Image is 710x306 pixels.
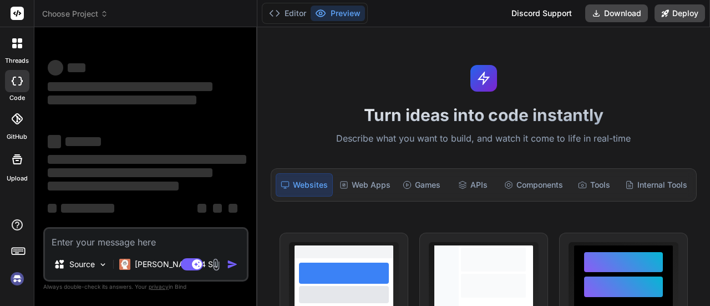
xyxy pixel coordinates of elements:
p: [PERSON_NAME] 4 S.. [135,259,217,270]
button: Editor [265,6,311,21]
h1: Turn ideas into code instantly [264,105,703,125]
span: ‌ [48,135,61,148]
p: Source [69,259,95,270]
div: Tools [570,173,618,197]
div: Web Apps [335,173,395,197]
label: Upload [7,174,28,183]
button: Deploy [655,4,705,22]
span: Choose Project [42,8,108,19]
img: attachment [210,258,222,271]
label: GitHub [7,132,27,142]
span: ‌ [229,204,237,213]
label: threads [5,56,29,66]
label: code [9,93,25,103]
span: ‌ [68,63,85,72]
div: Discord Support [505,4,579,22]
span: ‌ [213,204,222,213]
span: ‌ [48,96,196,104]
p: Describe what you want to build, and watch it come to life in real-time [264,132,703,146]
span: ‌ [48,204,57,213]
span: ‌ [65,137,101,146]
span: ‌ [48,82,212,91]
span: ‌ [48,155,246,164]
span: ‌ [197,204,206,213]
div: APIs [448,173,497,197]
div: Internal Tools [621,173,692,197]
div: Games [397,173,446,197]
img: Pick Models [98,260,108,269]
button: Download [585,4,648,22]
span: ‌ [48,182,179,190]
img: signin [8,269,27,288]
div: Components [500,173,567,197]
span: ‌ [48,168,212,177]
span: privacy [149,283,169,290]
span: ‌ [48,60,63,76]
img: Claude 4 Sonnet [119,259,130,270]
p: Always double-check its answers. Your in Bind [43,282,248,292]
button: Preview [311,6,365,21]
div: Websites [276,173,333,197]
span: ‌ [61,204,114,213]
img: icon [227,259,238,270]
